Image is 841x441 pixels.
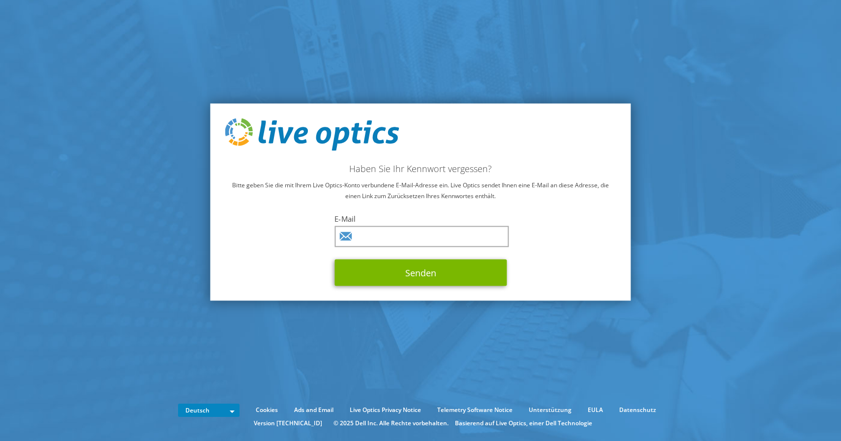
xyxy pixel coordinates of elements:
[430,405,520,415] a: Telemetry Software Notice
[334,259,507,286] button: Senden
[521,405,579,415] a: Unterstützung
[329,418,453,429] li: © 2025 Dell Inc. Alle Rechte vorbehalten.
[225,179,616,201] p: Bitte geben Sie die mit Ihrem Live Optics-Konto verbundene E-Mail-Adresse ein. Live Optics sendet...
[287,405,341,415] a: Ads and Email
[455,418,592,429] li: Basierend auf Live Optics, einer Dell Technologie
[612,405,663,415] a: Datenschutz
[580,405,610,415] a: EULA
[342,405,428,415] a: Live Optics Privacy Notice
[334,213,507,223] label: E-Mail
[248,405,285,415] a: Cookies
[225,163,616,174] h2: Haben Sie Ihr Kennwort vergessen?
[225,118,399,151] img: live_optics_svg.svg
[249,418,327,429] li: Version [TECHNICAL_ID]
